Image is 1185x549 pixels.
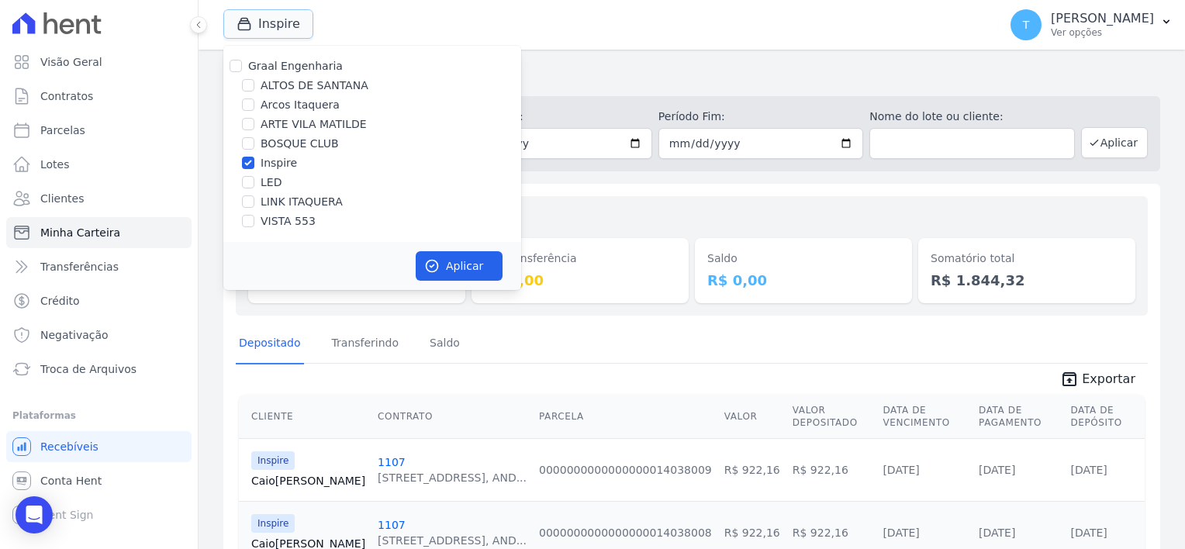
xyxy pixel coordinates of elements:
span: Inspire [251,451,295,470]
label: Arcos Itaquera [261,97,340,113]
a: 1107 [378,519,406,531]
span: Contratos [40,88,93,104]
a: Transferindo [329,324,402,364]
a: Contratos [6,81,192,112]
label: Nome do lote ou cliente: [869,109,1074,125]
a: Parcelas [6,115,192,146]
a: [DATE] [1070,527,1107,539]
button: Inspire [223,9,313,39]
div: Open Intercom Messenger [16,496,53,533]
th: Data de Vencimento [876,395,973,439]
a: Minha Carteira [6,217,192,248]
td: R$ 922,16 [786,438,877,501]
label: Período Fim: [658,109,863,125]
a: Depositado [236,324,304,364]
dd: R$ 0,00 [707,270,900,291]
a: Clientes [6,183,192,214]
span: Visão Geral [40,54,102,70]
button: Aplicar [1081,127,1148,158]
span: Minha Carteira [40,225,120,240]
dd: R$ 1.844,32 [931,270,1123,291]
span: Exportar [1082,370,1135,388]
button: Aplicar [416,251,503,281]
label: VISTA 553 [261,213,316,230]
button: T [PERSON_NAME] Ver opções [998,3,1185,47]
div: [STREET_ADDRESS], AND... [378,533,527,548]
dt: Somatório total [931,250,1123,267]
div: [STREET_ADDRESS], AND... [378,470,527,485]
label: BOSQUE CLUB [261,136,339,152]
a: Saldo [427,324,463,364]
a: [DATE] [979,527,1015,539]
p: Ver opções [1051,26,1154,39]
th: Data de Pagamento [973,395,1064,439]
span: Inspire [251,514,295,533]
a: [DATE] [883,527,919,539]
div: Plataformas [12,406,185,425]
span: Negativação [40,327,109,343]
a: 1107 [378,456,406,468]
span: Clientes [40,191,84,206]
a: Visão Geral [6,47,192,78]
a: [DATE] [1070,464,1107,476]
a: Recebíveis [6,431,192,462]
a: Crédito [6,285,192,316]
a: unarchive Exportar [1048,370,1148,392]
th: Valor Depositado [786,395,877,439]
a: Transferências [6,251,192,282]
label: LINK ITAQUERA [261,194,343,210]
th: Valor [718,395,786,439]
label: ALTOS DE SANTANA [261,78,368,94]
p: [PERSON_NAME] [1051,11,1154,26]
td: R$ 922,16 [718,438,786,501]
dd: R$ 0,00 [484,270,676,291]
label: Graal Engenharia [248,60,343,72]
label: ARTE VILA MATILDE [261,116,367,133]
span: Conta Hent [40,473,102,489]
a: Caio[PERSON_NAME] [251,473,365,489]
a: 0000000000000000014038008 [539,527,712,539]
label: LED [261,174,282,191]
span: Recebíveis [40,439,98,454]
span: Parcelas [40,123,85,138]
th: Cliente [239,395,371,439]
span: Troca de Arquivos [40,361,136,377]
th: Contrato [371,395,533,439]
span: T [1023,19,1030,30]
i: unarchive [1060,370,1079,388]
th: Parcela [533,395,718,439]
dt: Em transferência [484,250,676,267]
a: Troca de Arquivos [6,354,192,385]
h2: Minha Carteira [223,62,1160,90]
dt: Saldo [707,250,900,267]
a: [DATE] [979,464,1015,476]
a: 0000000000000000014038009 [539,464,712,476]
th: Data de Depósito [1064,395,1145,439]
a: Negativação [6,319,192,350]
span: Lotes [40,157,70,172]
label: Inspire [261,155,297,171]
span: Transferências [40,259,119,274]
a: Lotes [6,149,192,180]
a: [DATE] [883,464,919,476]
label: Período Inicío: [447,109,651,125]
span: Crédito [40,293,80,309]
a: Conta Hent [6,465,192,496]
